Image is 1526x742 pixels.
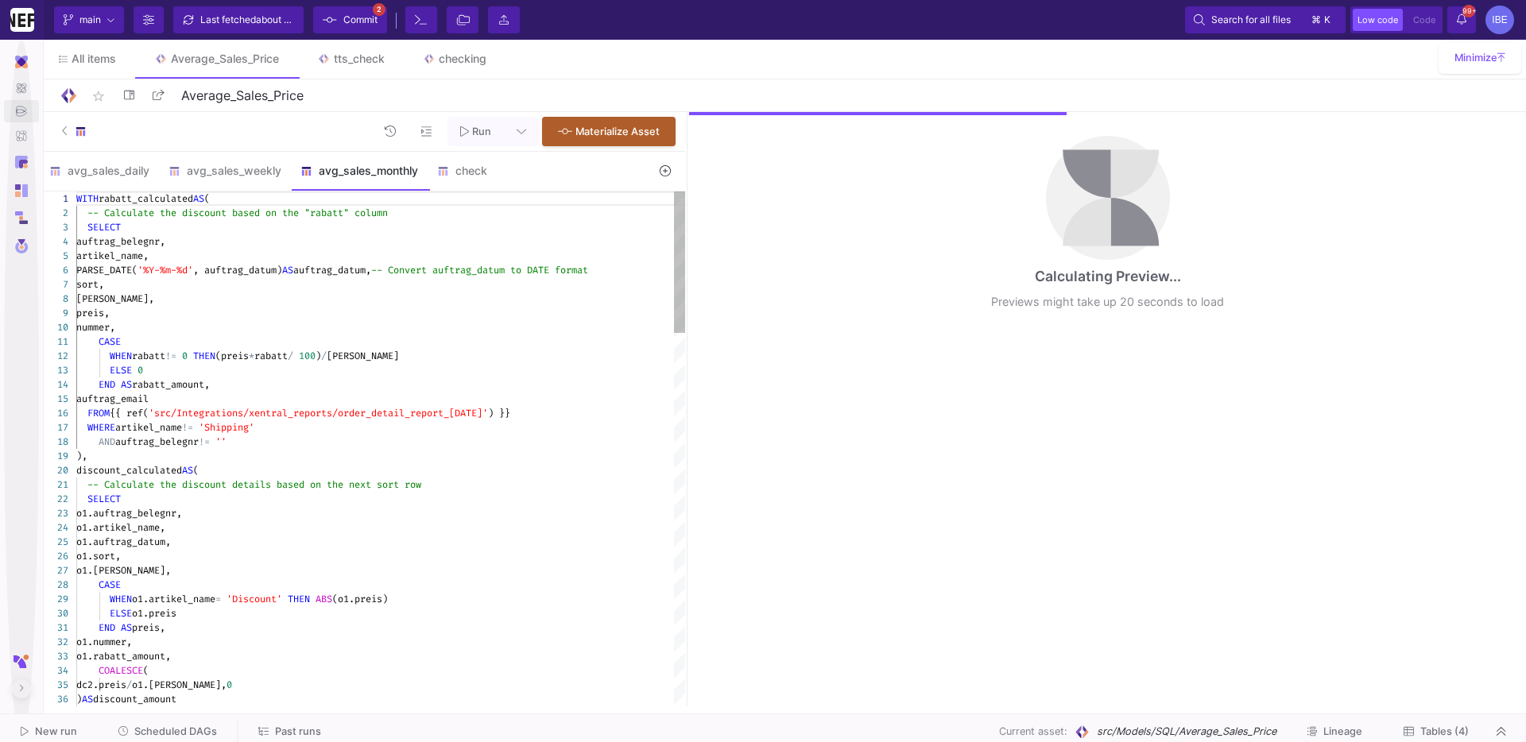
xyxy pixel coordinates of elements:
[99,578,121,591] span: CASE
[40,220,68,234] div: 3
[254,350,288,362] span: rabatt
[76,650,171,663] span: o1.rabatt_amount,
[82,693,93,705] span: AS
[542,117,676,146] button: Materialize Asset
[40,592,68,606] div: 29
[59,86,79,106] img: Logo
[49,165,61,177] img: SQL-Model type child icon
[1307,10,1337,29] button: ⌘k
[99,621,115,634] span: END
[327,350,399,362] span: [PERSON_NAME]
[317,52,331,66] img: Tab icon
[93,693,176,705] span: discount_amount
[115,421,182,434] span: artikel_name
[40,435,68,449] div: 18
[182,464,193,477] span: AS
[40,449,68,463] div: 19
[193,264,282,276] span: , auftrag_datum)
[165,350,176,362] span: !=
[87,207,366,219] span: -- Calculate the discount based on the "rabatt" co
[275,725,321,737] span: Past runs
[40,392,68,406] div: 15
[300,165,312,177] img: SQL-Model type child icon
[173,6,304,33] button: Last fetchedabout 2 hours ago
[40,277,68,292] div: 7
[1485,6,1514,34] div: IBE
[371,264,588,276] span: -- Convert auftrag_datum to DATE format
[110,593,132,605] span: WHEN
[40,420,68,435] div: 17
[182,350,188,362] span: 0
[76,264,137,276] span: PARSE_DATE(
[4,205,39,230] a: Navigation icon
[40,477,68,492] div: 21
[76,321,115,334] span: nummer,
[343,8,378,32] span: Commit
[87,493,121,505] span: SELECT
[76,564,171,577] span: o1.[PERSON_NAME],
[321,350,327,362] span: /
[99,664,143,677] span: COALESCE
[40,249,68,263] div: 5
[40,535,68,549] div: 25
[76,278,104,291] span: sort,
[227,593,282,605] span: 'Discount'
[168,165,180,177] img: SQL-Model type child icon
[87,407,110,419] span: FROM
[40,320,68,334] div: 10
[87,478,366,491] span: -- Calculate the discount details based on the nex
[1035,266,1181,287] div: Calculating Preview...
[54,6,124,33] button: main
[76,693,82,705] span: )
[300,164,418,177] div: avg_sales_monthly
[427,407,488,419] span: ort_[DATE]'
[40,549,68,563] div: 26
[1481,6,1514,34] button: IBE
[76,678,126,691] span: dc2.preis
[76,235,165,248] span: auftrag_belegnr,
[1185,6,1346,33] button: Search for all files⌘k
[40,292,68,306] div: 8
[126,678,132,691] span: /
[4,75,39,148] div: Navigation icon
[1353,9,1403,31] button: Low code
[200,8,296,32] div: Last fetched
[15,184,28,197] img: Navigation icon
[89,87,108,106] mat-icon: star_border
[76,550,121,562] span: o1.sort,
[168,164,281,177] div: avg_sales_weekly
[4,234,39,259] a: Navigation icon
[115,435,199,448] span: auftrag_belegnr
[76,450,87,462] span: ),
[40,234,68,249] div: 4
[40,563,68,578] div: 27
[1211,8,1291,32] span: Search for all files
[87,421,115,434] span: WHERE
[256,14,335,25] span: about 2 hours ago
[4,124,39,146] a: Navigation icon
[40,620,68,635] div: 31
[10,8,34,32] img: YZ4Yr8zUCx6JYM5gIgaTIQYeTXdcwQjnYC8iZtTV.png
[313,6,387,33] button: Commit
[4,49,39,75] mat-expansion-panel-header: Navigation icon
[14,643,29,679] img: y42-short-logo.svg
[293,264,371,276] span: auftrag_datum,
[99,378,115,391] span: END
[999,724,1067,739] span: Current asset:
[49,164,149,177] div: avg_sales_daily
[1324,10,1330,29] span: k
[204,192,210,205] span: (
[182,421,193,434] span: !=
[40,663,68,678] div: 34
[132,621,165,634] span: preis,
[134,725,217,737] span: Scheduled DAGs
[447,117,504,146] button: Run
[437,165,449,177] img: SQL-Model type child icon
[439,52,486,65] div: checking
[215,435,227,448] span: ''
[332,593,388,605] span: (o1.preis)
[1447,6,1476,33] button: 99+
[149,407,427,419] span: 'src/Integrations/xentral_reports/order_detail_rep
[575,126,660,137] span: Materialize Asset
[75,126,87,137] img: SQL-Model type child icon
